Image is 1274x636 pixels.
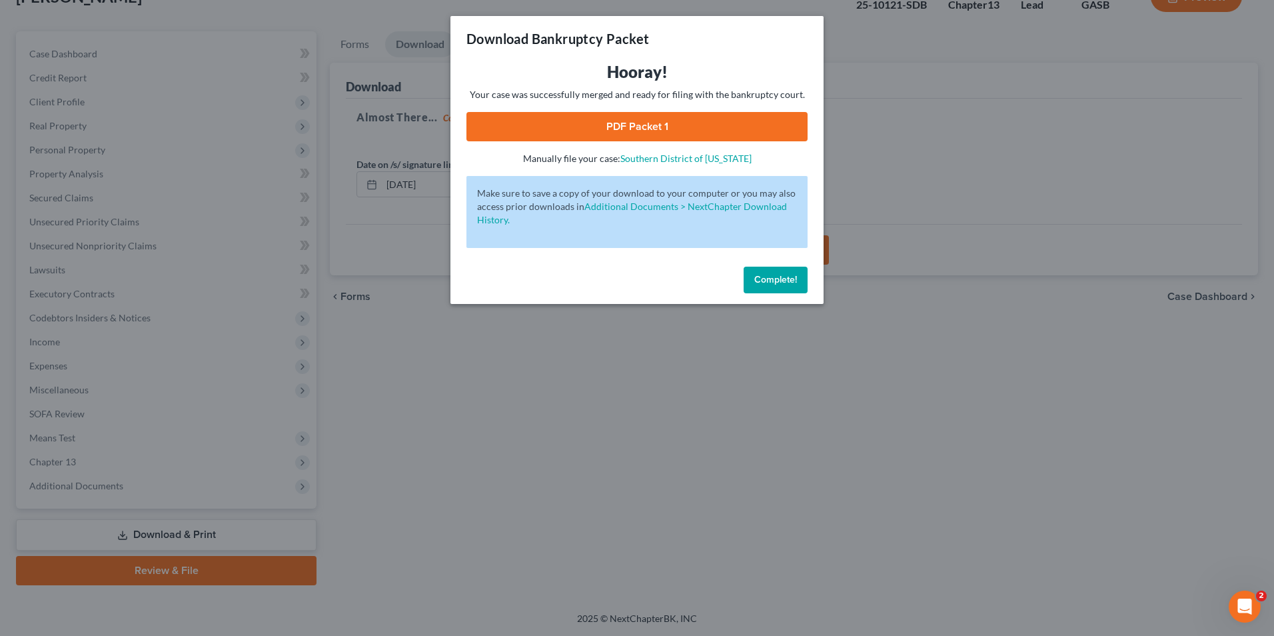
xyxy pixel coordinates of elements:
[620,153,752,164] a: Southern District of [US_STATE]
[744,267,808,293] button: Complete!
[1256,591,1267,601] span: 2
[754,274,797,285] span: Complete!
[466,61,808,83] h3: Hooray!
[466,152,808,165] p: Manually file your case:
[477,201,787,225] a: Additional Documents > NextChapter Download History.
[466,29,649,48] h3: Download Bankruptcy Packet
[1229,591,1261,623] iframe: Intercom live chat
[466,112,808,141] a: PDF Packet 1
[477,187,797,227] p: Make sure to save a copy of your download to your computer or you may also access prior downloads in
[466,88,808,101] p: Your case was successfully merged and ready for filing with the bankruptcy court.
